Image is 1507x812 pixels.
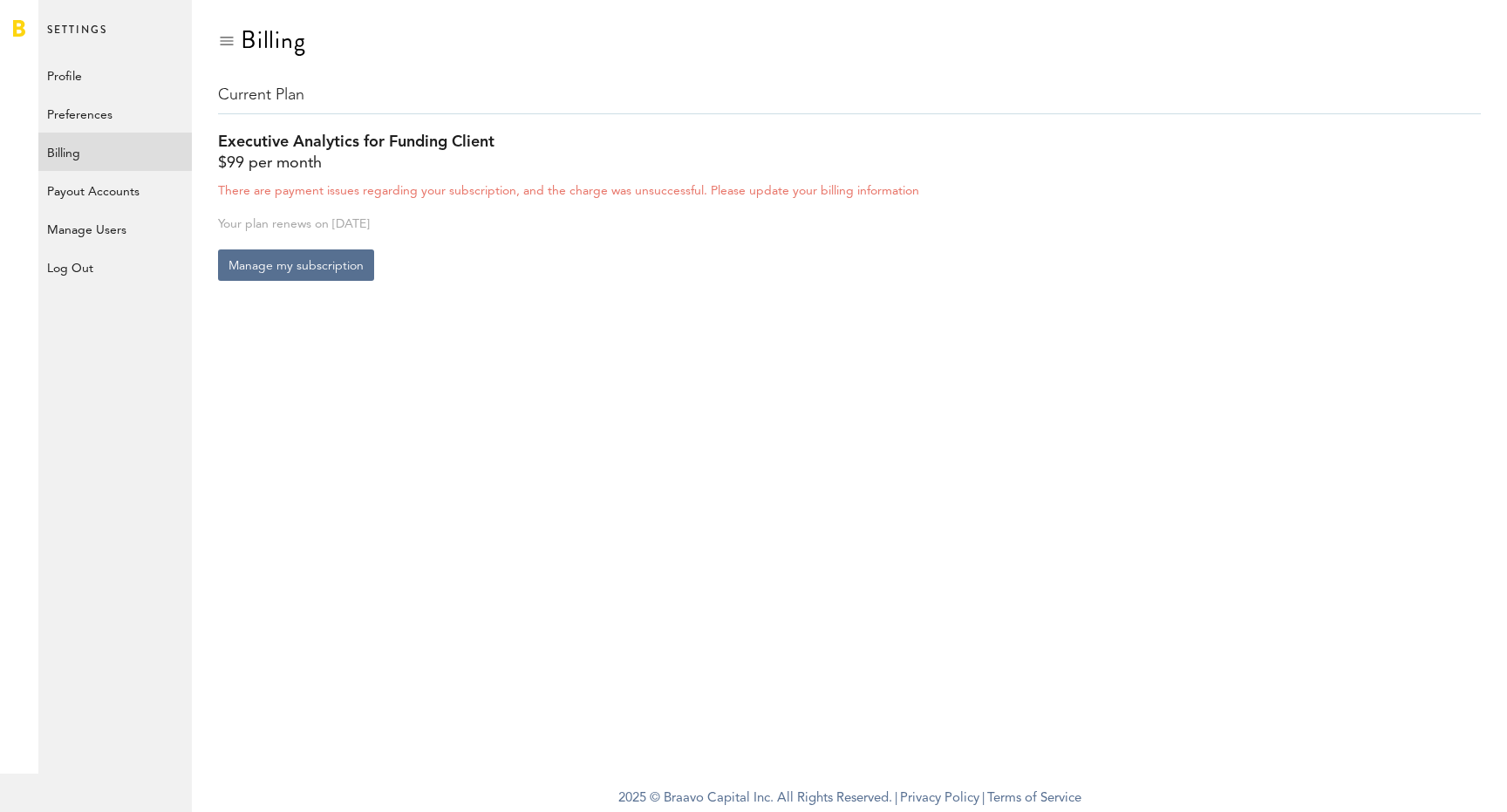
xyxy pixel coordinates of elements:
[218,217,1481,232] div: Your plan renews on [DATE]
[38,209,192,248] a: Manage Users
[38,94,192,133] a: Preferences
[618,786,892,812] span: 2025 © Braavo Capital Inc. All Rights Reserved.
[987,792,1081,805] a: Terms of Service
[241,26,306,54] div: Billing
[38,248,192,279] div: Log Out
[38,171,192,209] a: Payout Accounts
[218,85,1481,114] div: Current Plan
[218,153,1481,174] div: $99 per month
[47,19,107,56] span: Settings
[38,56,192,94] a: Profile
[218,132,1481,153] div: Executive Analytics for Funding Client
[38,133,192,171] a: Billing
[1371,760,1490,803] iframe: Opens a widget where you can find more information
[900,792,979,805] a: Privacy Policy
[218,249,374,281] button: Manage my subscription
[218,182,1481,200] div: There are payment issues regarding your subscription, and the charge was unsuccessful. Please upd...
